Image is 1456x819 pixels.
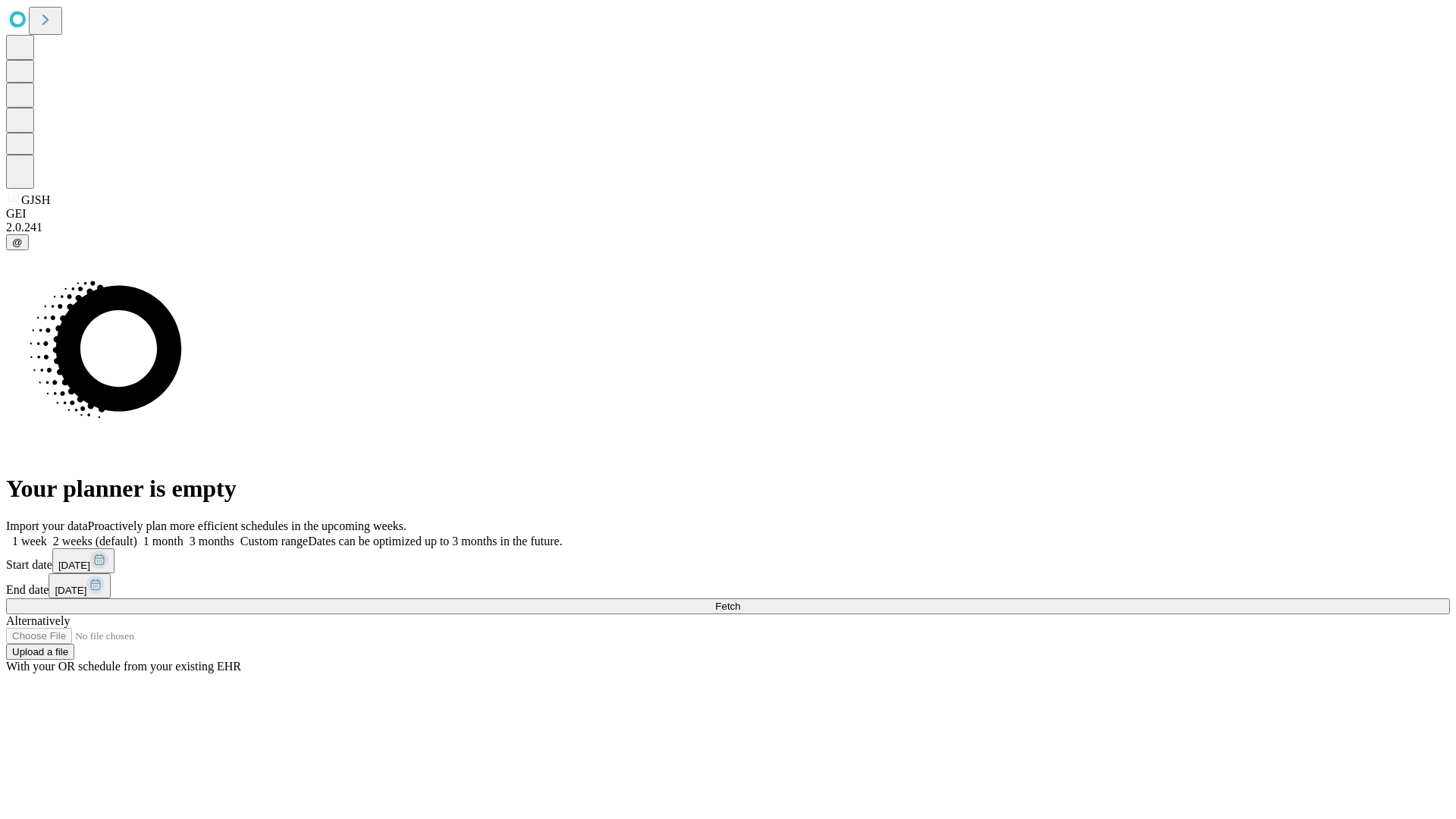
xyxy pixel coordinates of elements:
span: 1 month [143,535,184,548]
span: Dates can be optimized up to 3 months in the future. [308,535,562,548]
button: @ [6,234,29,250]
span: [DATE] [58,560,90,571]
span: 1 week [12,535,47,548]
span: With your OR schedule from your existing EHR [6,660,241,673]
button: [DATE] [49,573,111,598]
span: Fetch [715,601,740,612]
button: [DATE] [52,548,115,573]
span: 3 months [190,535,234,548]
span: GJSH [21,193,50,206]
span: Alternatively [6,614,70,627]
button: Upload a file [6,644,74,660]
h1: Your planner is empty [6,475,1450,503]
div: GEI [6,207,1450,221]
span: [DATE] [55,585,86,596]
span: Proactively plan more efficient schedules in the upcoming weeks. [88,519,406,532]
button: Fetch [6,598,1450,614]
div: Start date [6,548,1450,573]
span: @ [12,237,23,248]
div: End date [6,573,1450,598]
div: 2.0.241 [6,221,1450,234]
span: 2 weeks (default) [53,535,137,548]
span: Import your data [6,519,88,532]
span: Custom range [240,535,308,548]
